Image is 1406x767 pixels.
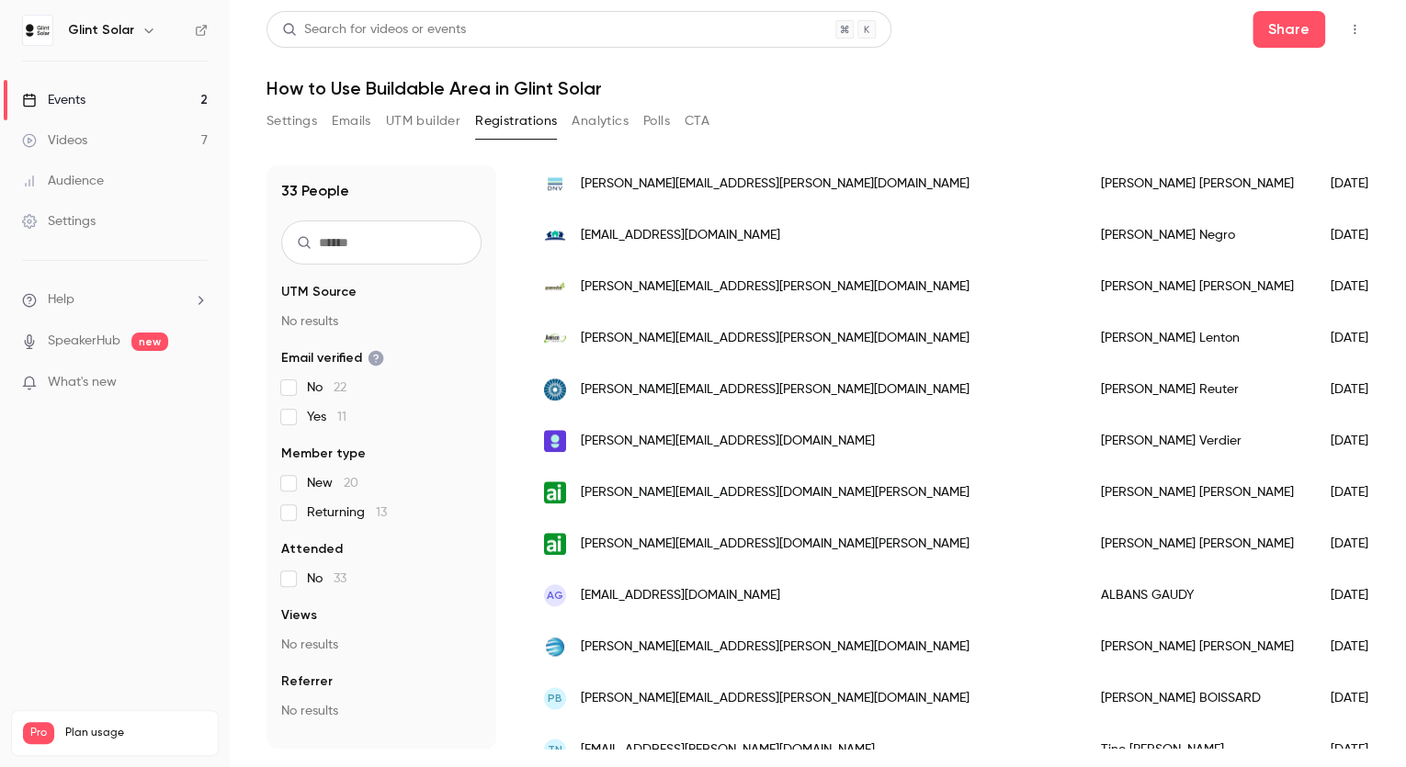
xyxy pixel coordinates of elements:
span: 13 [376,506,387,519]
div: Events [22,91,85,109]
li: help-dropdown-opener [22,290,208,310]
div: [DATE] [1312,261,1406,312]
div: [PERSON_NAME] Negro [1083,209,1312,261]
img: elgin.com [544,378,566,400]
div: [DATE] [1312,518,1406,570]
div: [DATE] [1312,467,1406,518]
button: Analytics [572,107,629,136]
div: [PERSON_NAME] Lenton [1083,312,1312,364]
div: [PERSON_NAME] [PERSON_NAME] [1083,261,1312,312]
img: Glint Solar [23,16,52,45]
span: What's new [48,373,117,392]
div: [DATE] [1312,621,1406,672]
div: [DATE] [1312,209,1406,261]
span: [EMAIL_ADDRESS][DOMAIN_NAME] [581,586,780,605]
img: anesco.co.uk [544,327,566,349]
div: Settings [22,212,96,231]
span: AG [547,587,563,603]
button: Registrations [475,107,557,136]
div: [DATE] [1312,364,1406,415]
div: [PERSON_NAME] BOISSARD [1083,672,1312,724]
section: facet-groups [281,283,482,720]
div: [PERSON_NAME] [PERSON_NAME] [1083,158,1312,209]
div: [PERSON_NAME] [PERSON_NAME] [1083,518,1312,570]
img: statkraft.com [544,636,566,658]
h1: 33 People [281,180,349,202]
span: [PERSON_NAME][EMAIL_ADDRESS][PERSON_NAME][DOMAIN_NAME] [581,329,969,348]
img: dnv.com [544,173,566,195]
span: Email verified [281,349,384,367]
p: No results [281,702,482,720]
span: TN [548,741,562,758]
span: Yes [307,408,346,426]
span: Views [281,606,317,625]
span: 22 [334,381,346,394]
div: [PERSON_NAME] [PERSON_NAME] [1083,621,1312,672]
span: New [307,474,358,492]
span: [PERSON_NAME][EMAIL_ADDRESS][DOMAIN_NAME][PERSON_NAME] [581,535,969,554]
span: Returning [307,503,387,522]
p: No results [281,312,482,331]
div: Videos [22,131,87,150]
span: [PERSON_NAME][EMAIL_ADDRESS][DOMAIN_NAME] [581,432,875,451]
div: Audience [22,172,104,190]
span: No [307,570,346,588]
a: SpeakerHub [48,332,120,351]
span: 20 [344,477,358,490]
button: CTA [685,107,709,136]
button: Share [1253,11,1325,48]
span: [PERSON_NAME][EMAIL_ADDRESS][PERSON_NAME][DOMAIN_NAME] [581,689,969,708]
iframe: Noticeable Trigger [186,375,208,391]
span: UTM Source [281,283,357,301]
button: Settings [266,107,317,136]
span: Plan usage [65,726,207,740]
img: reformashenares.com [544,224,566,246]
span: 33 [334,572,346,585]
span: [PERSON_NAME][EMAIL_ADDRESS][PERSON_NAME][DOMAIN_NAME] [581,637,969,657]
div: [DATE] [1312,570,1406,621]
span: [PERSON_NAME][EMAIL_ADDRESS][PERSON_NAME][DOMAIN_NAME] [581,175,969,194]
span: Referrer [281,672,333,691]
div: [PERSON_NAME] Verdier [1083,415,1312,467]
span: [EMAIL_ADDRESS][DOMAIN_NAME] [581,226,780,245]
span: [PERSON_NAME][EMAIL_ADDRESS][PERSON_NAME][DOMAIN_NAME] [581,380,969,400]
h6: Glint Solar [68,21,134,39]
span: Pro [23,722,54,744]
div: [DATE] [1312,158,1406,209]
button: UTM builder [386,107,460,136]
div: [DATE] [1312,312,1406,364]
div: [PERSON_NAME] [PERSON_NAME] [1083,467,1312,518]
button: Polls [643,107,670,136]
span: 11 [337,411,346,423]
span: No [307,378,346,397]
span: [PERSON_NAME][EMAIL_ADDRESS][DOMAIN_NAME][PERSON_NAME] [581,483,969,502]
div: [PERSON_NAME] Reuter [1083,364,1312,415]
div: [DATE] [1312,415,1406,467]
span: new [131,333,168,351]
div: [DATE] [1312,672,1406,724]
h1: How to Use Buildable Area in Glint Solar [266,77,1369,99]
span: Attended [281,540,343,558]
img: glintsolar.com [544,430,566,452]
span: Member type [281,445,366,463]
span: [EMAIL_ADDRESS][PERSON_NAME][DOMAIN_NAME] [581,740,875,760]
div: ALBANS GAUDY [1083,570,1312,621]
div: Search for videos or events [282,20,466,39]
img: advanced-infrastructure.co.uk [544,533,566,555]
span: Help [48,290,74,310]
button: Emails [332,107,370,136]
p: No results [281,636,482,654]
img: advanced-infrastructure.co.uk [544,481,566,503]
span: [PERSON_NAME][EMAIL_ADDRESS][PERSON_NAME][DOMAIN_NAME] [581,277,969,297]
img: greenovative.de [544,276,566,298]
span: PB [548,690,562,706]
